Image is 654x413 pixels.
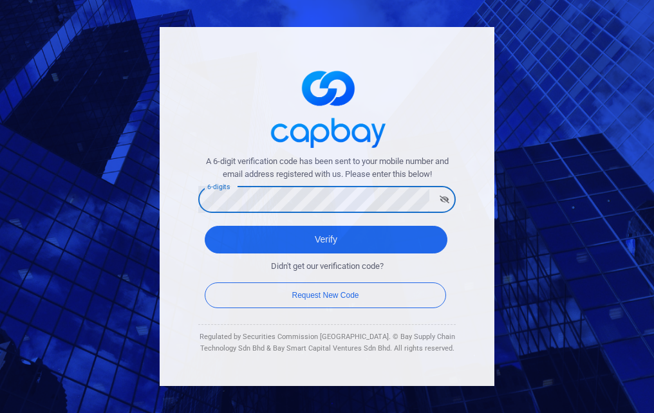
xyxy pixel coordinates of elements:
[205,226,447,253] button: Verify
[271,260,384,273] span: Didn't get our verification code?
[263,59,391,155] img: logo
[205,282,446,308] button: Request New Code
[207,182,230,192] label: 6-digits
[198,331,456,354] div: Regulated by Securities Commission [GEOGRAPHIC_DATA]. © Bay Supply Chain Technology Sdn Bhd & Bay...
[198,155,456,182] span: A 6-digit verification code has been sent to your mobile number and email address registered with...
